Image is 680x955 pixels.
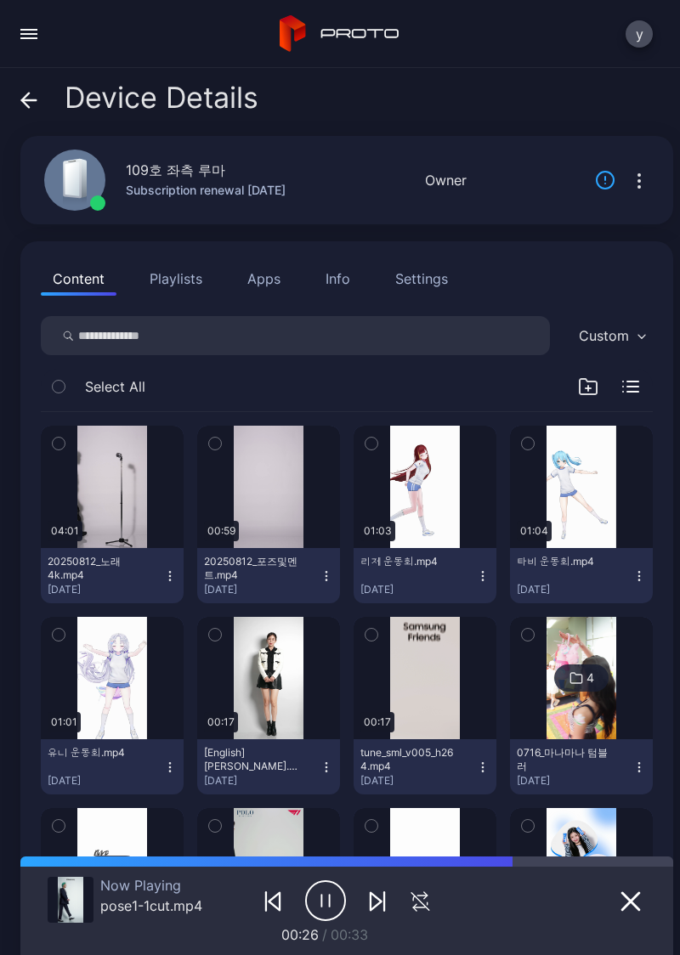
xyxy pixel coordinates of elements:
[517,583,632,596] div: [DATE]
[48,774,163,788] div: [DATE]
[510,739,653,794] button: 0716_마나마나 텀블러[DATE]
[41,739,184,794] button: 유니 운동회.mp4[DATE]
[395,268,448,289] div: Settings
[570,316,653,355] button: Custom
[354,739,496,794] button: tune_sml_v005_h264.mp4[DATE]
[48,583,163,596] div: [DATE]
[100,877,202,894] div: Now Playing
[204,555,297,582] div: 20250812_포즈및멘트.mp4
[322,926,327,943] span: /
[517,746,610,773] div: 0716_마나마나 텀블러
[331,926,368,943] span: 00:33
[425,170,467,190] div: Owner
[85,376,145,397] span: Select All
[360,746,454,773] div: tune_sml_v005_h264.mp4
[126,180,286,201] div: Subscription renewal [DATE]
[204,774,320,788] div: [DATE]
[41,262,116,296] button: Content
[48,746,141,760] div: 유니 운동회.mp4
[204,746,297,773] div: [English] 김태희.mp4
[579,327,629,344] div: Custom
[517,774,632,788] div: [DATE]
[626,20,653,48] button: y
[281,926,319,943] span: 00:26
[235,262,292,296] button: Apps
[197,548,340,603] button: 20250812_포즈및멘트.mp4[DATE]
[41,548,184,603] button: 20250812_노래4k.mp4[DATE]
[326,268,350,289] div: Info
[126,160,225,180] div: 109호 좌측 루마
[197,739,340,794] button: [English] [PERSON_NAME].mp4[DATE]
[360,555,454,568] div: 리제 운동회.mp4
[100,897,202,914] div: pose1-1cut.mp4
[360,583,476,596] div: [DATE]
[65,82,258,114] span: Device Details
[354,548,496,603] button: 리제 운동회.mp4[DATE]
[517,555,610,568] div: 타비 운동회.mp4
[360,774,476,788] div: [DATE]
[383,262,460,296] button: Settings
[48,555,141,582] div: 20250812_노래4k.mp4
[138,262,214,296] button: Playlists
[314,262,362,296] button: Info
[510,548,653,603] button: 타비 운동회.mp4[DATE]
[204,583,320,596] div: [DATE]
[586,670,594,686] div: 4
